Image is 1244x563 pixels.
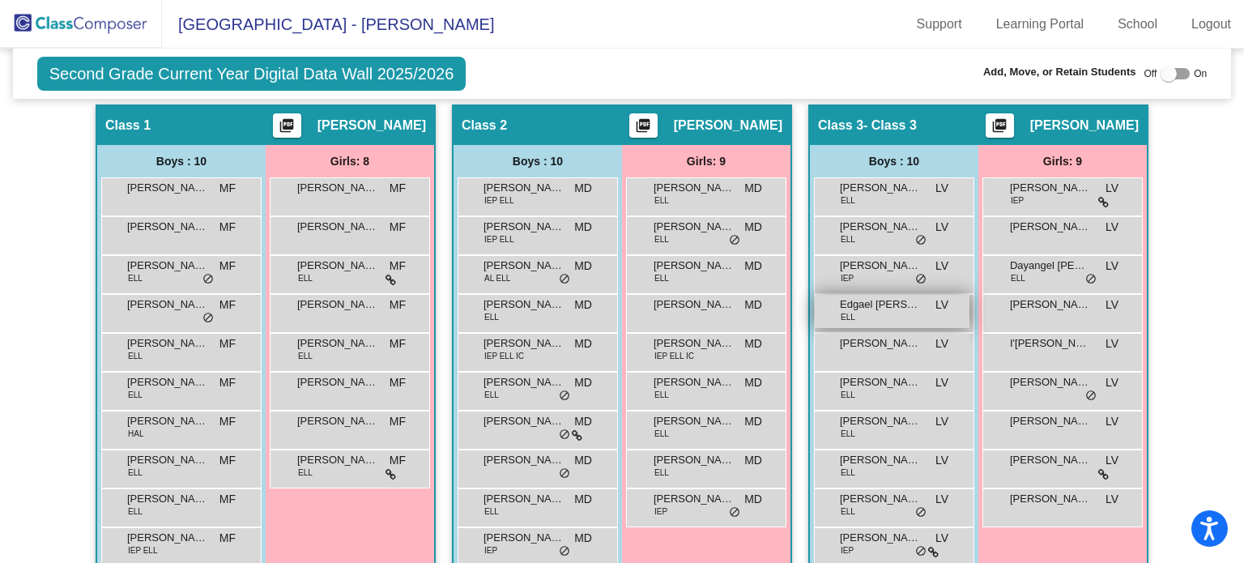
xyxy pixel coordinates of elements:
span: [PERSON_NAME] [654,219,735,235]
span: do_not_disturb_alt [559,390,570,403]
span: [PERSON_NAME] [654,258,735,274]
mat-icon: picture_as_pdf [633,117,653,140]
span: LV [1106,413,1118,430]
span: [PERSON_NAME] [654,335,735,352]
span: MF [219,219,236,236]
span: ELL [128,389,143,401]
span: [PERSON_NAME] [484,335,564,352]
span: MF [219,335,236,352]
span: MF [390,335,406,352]
span: [PERSON_NAME] [127,335,208,352]
span: do_not_disturb_alt [915,506,927,519]
div: Girls: 9 [622,145,790,177]
span: do_not_disturb_alt [915,545,927,558]
span: MF [219,258,236,275]
span: LV [935,413,948,430]
span: LV [1106,258,1118,275]
span: IEP ELL IC [484,350,524,362]
span: [PERSON_NAME] [PERSON_NAME] [484,219,564,235]
span: MD [744,452,762,469]
span: LV [1106,296,1118,313]
span: [PERSON_NAME] [484,296,564,313]
span: ELL [841,194,855,207]
span: do_not_disturb_alt [202,312,214,325]
span: [PERSON_NAME] [297,219,378,235]
a: School [1105,11,1170,37]
span: ELL [654,272,669,284]
span: [PERSON_NAME] [1010,219,1091,235]
div: Girls: 8 [266,145,434,177]
span: MD [574,491,592,508]
span: MF [390,452,406,469]
span: LV [1106,335,1118,352]
span: [PERSON_NAME] [127,413,208,429]
span: do_not_disturb_alt [559,467,570,480]
span: LV [935,335,948,352]
span: IEP ELL [484,194,514,207]
mat-icon: picture_as_pdf [277,117,296,140]
span: MD [574,258,592,275]
span: [PERSON_NAME] [127,374,208,390]
span: Class 2 [462,117,507,134]
span: Off [1144,66,1157,81]
span: [PERSON_NAME] [1030,117,1139,134]
span: [PERSON_NAME] [484,491,564,507]
span: [GEOGRAPHIC_DATA] - [PERSON_NAME] [162,11,494,37]
span: ELL [298,272,313,284]
span: [PERSON_NAME] [484,452,564,468]
span: [PERSON_NAME] [484,413,564,429]
span: ELL [841,389,855,401]
span: MD [744,413,762,430]
span: [PERSON_NAME] [840,413,921,429]
span: MF [219,180,236,197]
span: MD [744,258,762,275]
a: Support [904,11,975,37]
span: MF [390,413,406,430]
span: MD [574,413,592,430]
span: do_not_disturb_alt [729,234,740,247]
span: LV [1106,374,1118,391]
span: MF [390,180,406,197]
span: [PERSON_NAME] [PERSON_NAME] [840,374,921,390]
span: ELL [1011,272,1025,284]
span: [PERSON_NAME] [127,530,208,546]
span: MF [390,296,406,313]
span: [PERSON_NAME] [654,180,735,196]
span: LV [1106,180,1118,197]
span: ELL [654,389,669,401]
span: ELL [484,311,499,323]
span: MD [744,374,762,391]
span: [PERSON_NAME] [654,491,735,507]
span: [PERSON_NAME] [127,258,208,274]
span: MD [744,491,762,508]
span: ELL [654,467,669,479]
span: do_not_disturb_alt [1085,273,1097,286]
span: ELL [128,505,143,518]
div: Boys : 10 [454,145,622,177]
span: I'[PERSON_NAME] [1010,335,1091,352]
span: ELL [128,467,143,479]
span: LV [1106,491,1118,508]
span: MD [574,296,592,313]
span: MD [574,452,592,469]
span: - Class 3 [863,117,917,134]
span: ELL [654,428,669,440]
span: IEP [484,544,497,557]
span: do_not_disturb_alt [559,429,570,441]
div: Boys : 10 [810,145,978,177]
span: do_not_disturb_alt [915,234,927,247]
span: MD [574,180,592,197]
span: do_not_disturb_alt [729,506,740,519]
mat-icon: picture_as_pdf [990,117,1009,140]
span: ELL [128,350,143,362]
span: ELL [484,505,499,518]
button: Print Students Details [986,113,1014,138]
span: Add, Move, or Retain Students [983,64,1136,80]
span: do_not_disturb_alt [559,545,570,558]
span: do_not_disturb_alt [559,273,570,286]
span: [PERSON_NAME] [484,530,564,546]
span: LV [935,452,948,469]
span: [PERSON_NAME] [840,491,921,507]
span: [PERSON_NAME] [297,452,378,468]
span: MF [390,219,406,236]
